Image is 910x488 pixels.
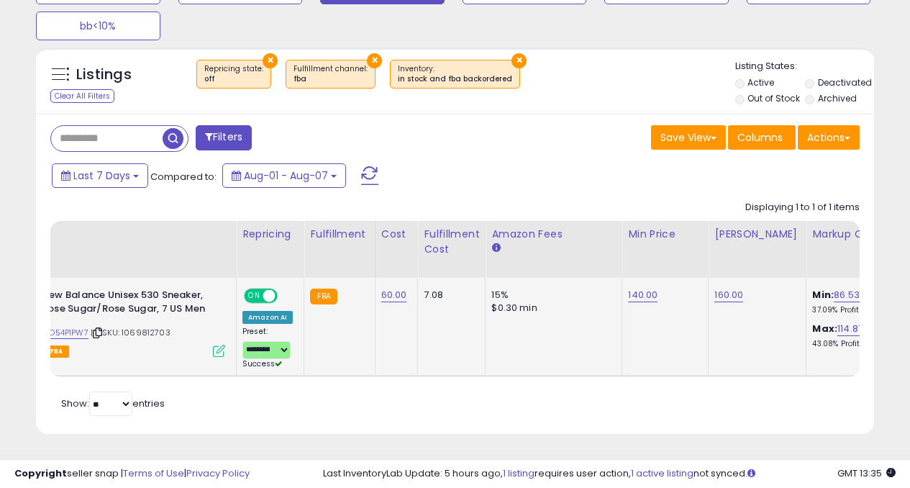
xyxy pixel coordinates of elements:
div: Fulfillment Cost [424,227,479,257]
button: Last 7 Days [52,163,148,188]
div: in stock and fba backordered [398,74,512,84]
span: Last 7 Days [73,168,130,183]
button: × [511,53,527,68]
label: Active [747,76,774,89]
a: Privacy Policy [186,466,250,480]
button: × [367,53,382,68]
button: Aug-01 - Aug-07 [222,163,346,188]
div: Cost [381,227,412,242]
button: Actions [798,125,860,150]
p: Listing States: [735,60,874,73]
a: 60.00 [381,288,407,302]
div: Amazon Fees [491,227,616,242]
span: Show: entries [61,397,165,410]
div: 7.08 [424,289,474,302]
span: 2025-08-15 13:35 GMT [837,466,896,480]
div: fba [294,74,368,84]
b: Min: [812,288,834,302]
small: Amazon Fees. [491,242,500,255]
button: Filters [196,125,252,150]
div: Displaying 1 to 1 of 1 items [745,201,860,214]
span: | SKU: 1069812703 [91,327,170,338]
a: 86.53 [834,288,860,302]
div: $0.30 min [491,302,611,315]
div: Title [6,227,230,242]
div: off [204,74,263,84]
span: OFF [276,290,299,302]
a: Terms of Use [123,466,184,480]
div: Min Price [628,227,702,242]
h5: Listings [76,65,132,85]
div: 15% [491,289,611,302]
span: Fulfillment channel : [294,63,368,85]
span: FBA [45,345,69,358]
strong: Copyright [14,466,67,480]
button: bb<10% [36,12,160,40]
label: Out of Stock [747,92,800,104]
div: Amazon AI [242,311,293,324]
a: 160.00 [714,288,743,302]
a: 1 active listing [631,466,693,480]
span: ON [245,290,263,302]
span: Success [242,358,282,369]
span: Compared to: [150,170,217,184]
label: Archived [818,92,857,104]
a: 1 listing [503,466,534,480]
b: New Balance Unisex 530 Sneaker, Rose Sugar/Rose Sugar, 7 US Men [42,289,217,319]
div: Preset: [242,327,293,369]
span: Repricing state : [204,63,263,85]
span: Columns [737,130,783,145]
div: ASIN: [9,289,225,356]
label: Deactivated [818,76,872,89]
b: Max: [812,322,837,335]
div: [PERSON_NAME] [714,227,800,242]
div: Fulfillment [310,227,368,242]
a: B0D54P1PW7 [39,327,88,339]
button: Save View [651,125,726,150]
div: Repricing [242,227,298,242]
div: Clear All Filters [50,89,114,103]
button: × [263,53,278,68]
a: 140.00 [628,288,658,302]
div: seller snap | | [14,467,250,481]
div: Last InventoryLab Update: 5 hours ago, requires user action, not synced. [323,467,896,481]
button: Columns [728,125,796,150]
span: Aug-01 - Aug-07 [244,168,328,183]
small: FBA [310,289,337,304]
span: Inventory : [398,63,512,85]
a: 114.87 [837,322,863,336]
